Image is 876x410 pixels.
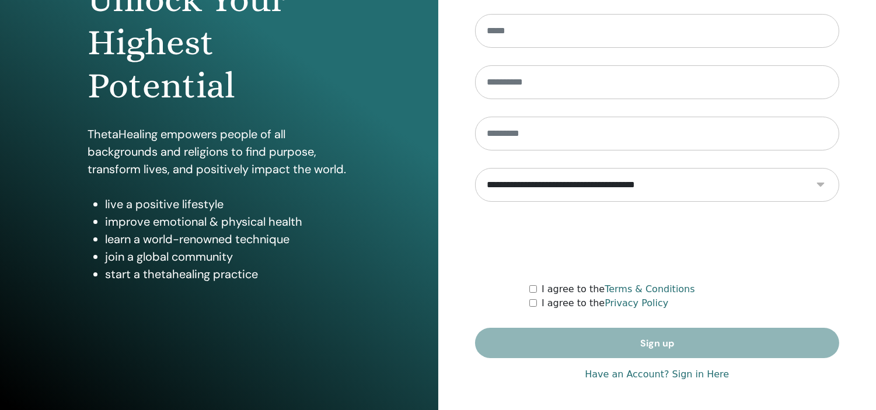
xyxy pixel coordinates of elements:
a: Privacy Policy [605,297,668,309]
li: live a positive lifestyle [105,195,350,213]
label: I agree to the [542,296,668,310]
li: start a thetahealing practice [105,265,350,283]
a: Have an Account? Sign in Here [585,367,729,381]
iframe: reCAPTCHA [568,219,746,265]
label: I agree to the [542,282,695,296]
a: Terms & Conditions [605,283,694,295]
li: improve emotional & physical health [105,213,350,230]
li: join a global community [105,248,350,265]
p: ThetaHealing empowers people of all backgrounds and religions to find purpose, transform lives, a... [88,125,350,178]
li: learn a world-renowned technique [105,230,350,248]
